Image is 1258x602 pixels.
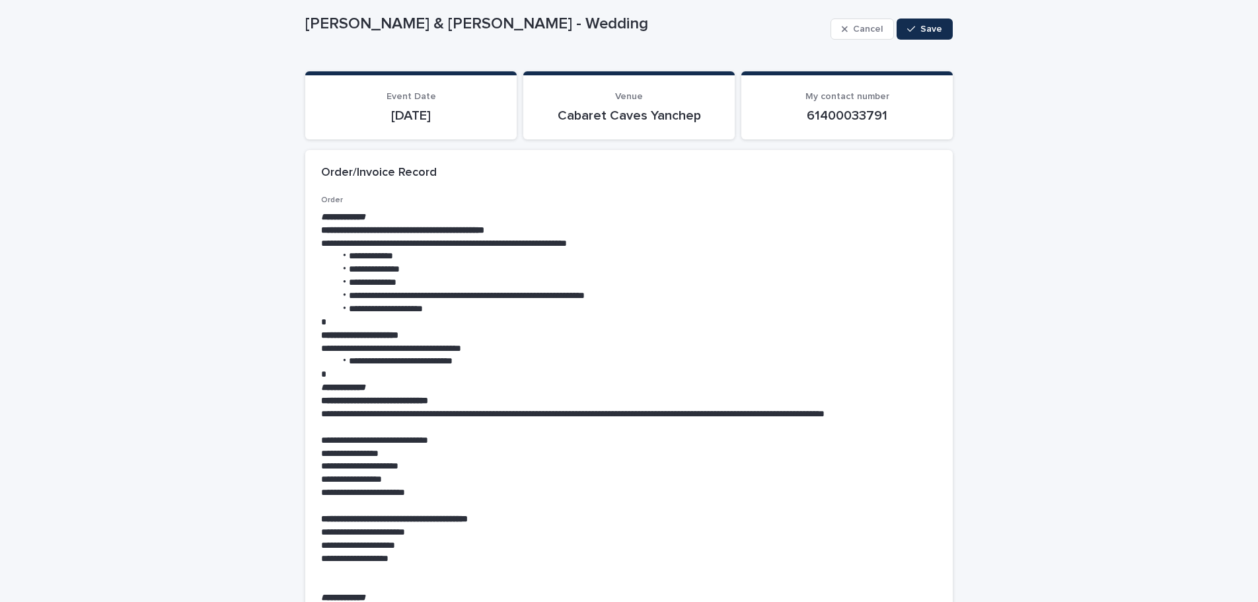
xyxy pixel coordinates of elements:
span: My contact number [805,92,889,101]
span: Event Date [387,92,436,101]
span: Save [920,24,942,34]
button: Save [897,19,953,40]
p: Cabaret Caves Yanchep [539,108,719,124]
p: [DATE] [321,108,501,124]
h2: Order/Invoice Record [321,166,437,180]
span: Cancel [853,24,883,34]
p: [PERSON_NAME] & [PERSON_NAME] - Wedding [305,15,825,34]
p: 61400033791 [757,108,937,124]
span: Order [321,196,343,204]
button: Cancel [831,19,894,40]
span: Venue [615,92,643,101]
